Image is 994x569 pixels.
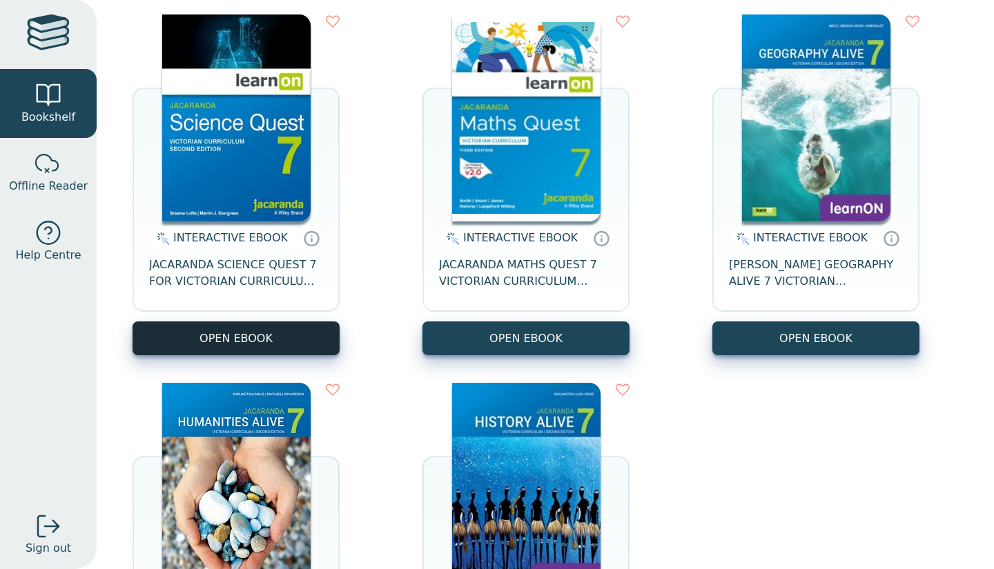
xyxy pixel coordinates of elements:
[422,321,630,355] button: OPEN EBOOK
[452,14,601,221] img: b87b3e28-4171-4aeb-a345-7fa4fe4e6e25.jpg
[21,109,75,126] span: Bookshelf
[303,230,320,246] a: Interactive eBooks are accessed online via the publisher’s portal. They contain interactive resou...
[732,230,750,247] img: interactive.svg
[173,231,288,244] span: INTERACTIVE EBOOK
[753,231,868,244] span: INTERACTIVE EBOOK
[15,247,81,263] span: Help Centre
[883,230,899,246] a: Interactive eBooks are accessed online via the publisher’s portal. They contain interactive resou...
[442,230,460,247] img: interactive.svg
[593,230,610,246] a: Interactive eBooks are accessed online via the publisher’s portal. They contain interactive resou...
[149,257,323,290] span: JACARANDA SCIENCE QUEST 7 FOR VICTORIAN CURRICULUM LEARNON 2E EBOOK
[439,257,613,290] span: JACARANDA MATHS QUEST 7 VICTORIAN CURRICULUM LEARNON EBOOK 3E
[26,540,71,557] span: Sign out
[729,257,903,290] span: [PERSON_NAME] GEOGRAPHY ALIVE 7 VICTORIAN CURRICULUM LEARNON EBOOK 2E
[463,231,578,244] span: INTERACTIVE EBOOK
[712,321,919,355] button: OPEN EBOOK
[133,321,340,355] button: OPEN EBOOK
[742,14,890,221] img: cc9fd0c4-7e91-e911-a97e-0272d098c78b.jpg
[153,230,170,247] img: interactive.svg
[162,14,311,221] img: 329c5ec2-5188-ea11-a992-0272d098c78b.jpg
[9,178,88,194] span: Offline Reader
